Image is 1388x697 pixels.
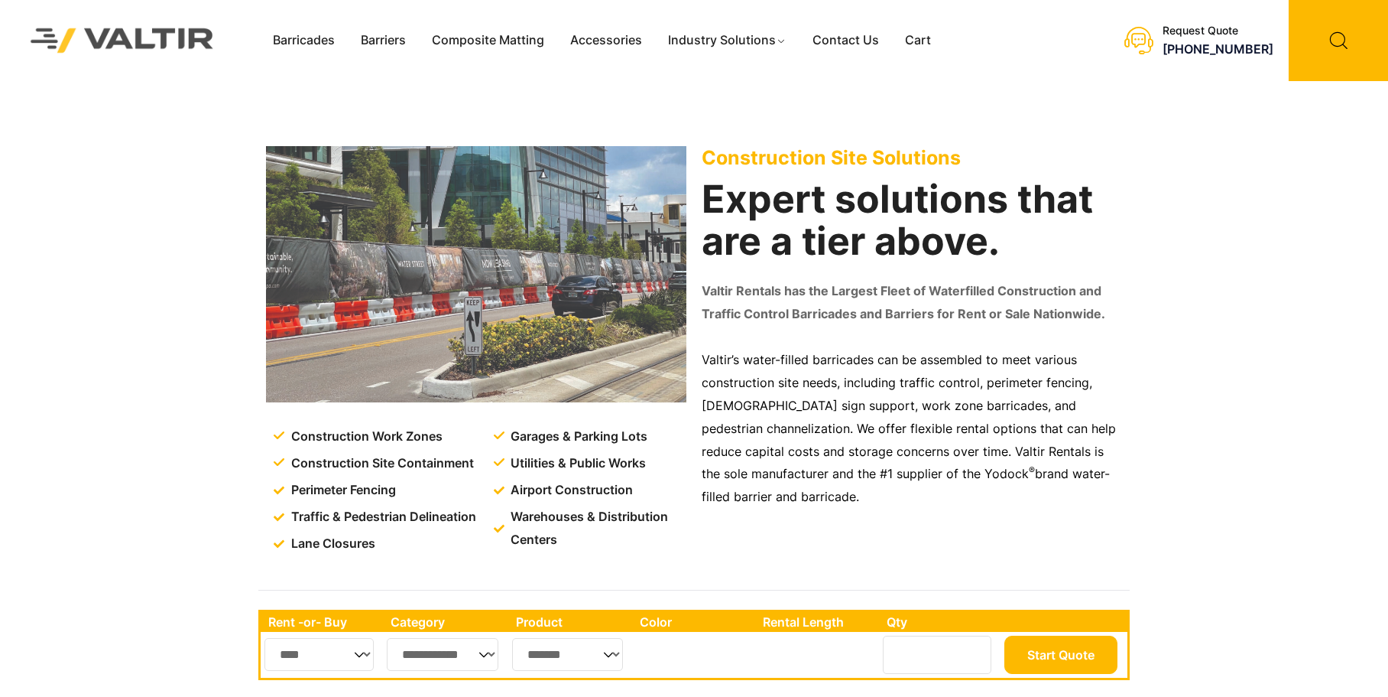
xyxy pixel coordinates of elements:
[419,29,557,52] a: Composite Matting
[1029,464,1035,476] sup: ®
[11,9,233,73] img: Valtir Rentals
[287,452,474,475] span: Construction Site Containment
[557,29,655,52] a: Accessories
[879,612,1000,632] th: Qty
[655,29,799,52] a: Industry Solutions
[702,146,1122,169] p: Construction Site Solutions
[507,452,646,475] span: Utilities & Public Works
[287,425,443,448] span: Construction Work Zones
[507,425,647,448] span: Garages & Parking Lots
[755,612,879,632] th: Rental Length
[799,29,892,52] a: Contact Us
[1163,24,1273,37] div: Request Quote
[702,178,1122,262] h2: Expert solutions that are a tier above.
[1004,636,1117,674] button: Start Quote
[287,506,476,529] span: Traffic & Pedestrian Delineation
[507,479,633,502] span: Airport Construction
[287,533,375,555] span: Lane Closures
[702,280,1122,326] p: Valtir Rentals has the Largest Fleet of Waterfilled Construction and Traffic Control Barricades a...
[507,506,689,552] span: Warehouses & Distribution Centers
[1163,41,1273,57] a: [PHONE_NUMBER]
[260,29,348,52] a: Barricades
[702,349,1122,509] p: Valtir’s water-filled barricades can be assembled to meet various construction site needs, includ...
[261,612,383,632] th: Rent -or- Buy
[287,479,396,502] span: Perimeter Fencing
[348,29,419,52] a: Barriers
[632,612,755,632] th: Color
[892,29,944,52] a: Cart
[383,612,508,632] th: Category
[508,612,633,632] th: Product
